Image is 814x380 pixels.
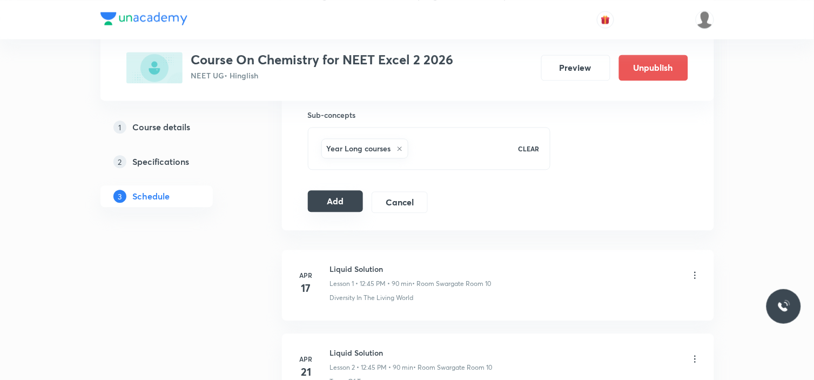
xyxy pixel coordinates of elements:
[126,52,183,83] img: BA8ADD30-4287-4FD5-89C5-A3673E6D979A_plus.png
[295,364,317,380] h4: 21
[777,300,790,313] img: ttu
[133,121,191,134] h5: Course details
[330,363,414,372] p: Lesson 2 • 12:45 PM • 90 min
[100,12,187,25] img: Company Logo
[327,143,391,154] h6: Year Long courses
[330,293,414,303] p: Diversity In The Living World
[597,11,614,28] button: avatar
[518,144,539,154] p: CLEAR
[100,151,247,172] a: 2Specifications
[330,279,413,289] p: Lesson 1 • 12:45 PM • 90 min
[191,70,454,81] p: NEET UG • Hinglish
[330,263,492,275] h6: Liquid Solution
[133,155,190,168] h5: Specifications
[619,55,688,81] button: Unpublish
[601,15,610,24] img: avatar
[295,270,317,280] h6: Apr
[191,52,454,68] h3: Course On Chemistry for NEET Excel 2 2026
[372,191,427,213] button: Cancel
[295,354,317,364] h6: Apr
[414,363,493,372] p: • Room Swargate Room 10
[100,12,187,28] a: Company Logo
[696,10,714,29] img: Laxmikant Ausekar
[413,279,492,289] p: • Room Swargate Room 10
[295,280,317,296] h4: 17
[133,190,170,203] h5: Schedule
[113,121,126,134] p: 1
[308,109,551,121] h6: Sub-concepts
[100,116,247,138] a: 1Course details
[330,347,493,358] h6: Liquid Solution
[308,190,364,212] button: Add
[113,190,126,203] p: 3
[113,155,126,168] p: 2
[541,55,610,81] button: Preview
